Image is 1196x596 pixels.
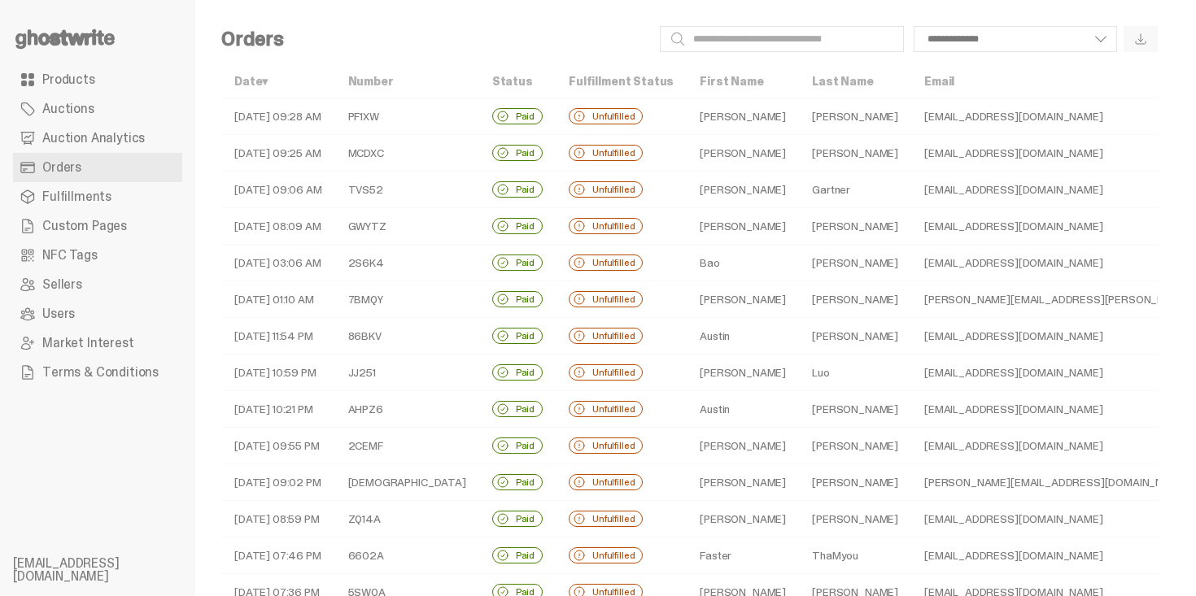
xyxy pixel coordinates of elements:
[335,464,479,501] td: [DEMOGRAPHIC_DATA]
[687,464,799,501] td: [PERSON_NAME]
[569,511,643,527] div: Unfulfilled
[221,135,335,172] td: [DATE] 09:25 AM
[492,437,543,454] div: Paid
[335,355,479,391] td: JJ251
[335,391,479,428] td: AHPZ6
[687,281,799,318] td: [PERSON_NAME]
[492,547,543,563] div: Paid
[42,249,98,262] span: NFC Tags
[221,29,284,49] h4: Orders
[687,245,799,281] td: Bao
[569,364,643,381] div: Unfulfilled
[13,299,182,328] a: Users
[13,270,182,299] a: Sellers
[556,65,687,98] th: Fulfillment Status
[42,102,94,115] span: Auctions
[687,65,799,98] th: First Name
[569,474,643,490] div: Unfulfilled
[687,135,799,172] td: [PERSON_NAME]
[799,355,911,391] td: Luo
[687,391,799,428] td: Austin
[569,291,643,307] div: Unfulfilled
[492,254,543,271] div: Paid
[221,208,335,245] td: [DATE] 08:09 AM
[687,428,799,464] td: [PERSON_NAME]
[569,547,643,563] div: Unfulfilled
[13,94,182,124] a: Auctions
[335,428,479,464] td: 2CEMF
[221,281,335,318] td: [DATE] 01:10 AM
[492,364,543,381] div: Paid
[335,318,479,355] td: 86BKV
[42,278,82,291] span: Sellers
[13,241,182,270] a: NFC Tags
[799,281,911,318] td: [PERSON_NAME]
[492,328,543,344] div: Paid
[687,98,799,135] td: [PERSON_NAME]
[13,153,182,182] a: Orders
[13,358,182,387] a: Terms & Conditions
[234,74,268,89] a: Date▾
[687,208,799,245] td: [PERSON_NAME]
[569,145,643,161] div: Unfulfilled
[569,401,643,417] div: Unfulfilled
[42,190,111,203] span: Fulfillments
[687,355,799,391] td: [PERSON_NAME]
[799,391,911,428] td: [PERSON_NAME]
[42,132,145,145] span: Auction Analytics
[492,401,543,417] div: Paid
[42,220,127,233] span: Custom Pages
[13,328,182,358] a: Market Interest
[799,537,911,574] td: ThaMyou
[335,281,479,318] td: 7BMQY
[221,501,335,537] td: [DATE] 08:59 PM
[799,428,911,464] td: [PERSON_NAME]
[42,307,75,320] span: Users
[492,181,543,198] div: Paid
[799,65,911,98] th: Last Name
[687,537,799,574] td: Faster
[221,355,335,391] td: [DATE] 10:59 PM
[335,245,479,281] td: 2S6K4
[799,501,911,537] td: [PERSON_NAME]
[569,218,643,234] div: Unfulfilled
[221,172,335,208] td: [DATE] 09:06 AM
[42,337,134,350] span: Market Interest
[335,537,479,574] td: 6602A
[569,437,643,454] div: Unfulfilled
[335,98,479,135] td: PF1XW
[687,501,799,537] td: [PERSON_NAME]
[492,108,543,124] div: Paid
[42,366,159,379] span: Terms & Conditions
[799,464,911,501] td: [PERSON_NAME]
[569,328,643,344] div: Unfulfilled
[687,172,799,208] td: [PERSON_NAME]
[492,474,543,490] div: Paid
[221,318,335,355] td: [DATE] 11:54 PM
[799,135,911,172] td: [PERSON_NAME]
[799,318,911,355] td: [PERSON_NAME]
[492,218,543,234] div: Paid
[569,254,643,271] div: Unfulfilled
[492,291,543,307] div: Paid
[335,208,479,245] td: GWYTZ
[221,391,335,428] td: [DATE] 10:21 PM
[221,245,335,281] td: [DATE] 03:06 AM
[13,65,182,94] a: Products
[479,65,556,98] th: Status
[335,501,479,537] td: ZQ14A
[13,124,182,153] a: Auction Analytics
[569,181,643,198] div: Unfulfilled
[687,318,799,355] td: Austin
[221,537,335,574] td: [DATE] 07:46 PM
[13,557,208,583] li: [EMAIL_ADDRESS][DOMAIN_NAME]
[221,428,335,464] td: [DATE] 09:55 PM
[13,182,182,211] a: Fulfillments
[799,208,911,245] td: [PERSON_NAME]
[221,98,335,135] td: [DATE] 09:28 AM
[13,211,182,241] a: Custom Pages
[492,145,543,161] div: Paid
[42,73,95,86] span: Products
[262,74,268,89] span: ▾
[335,65,479,98] th: Number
